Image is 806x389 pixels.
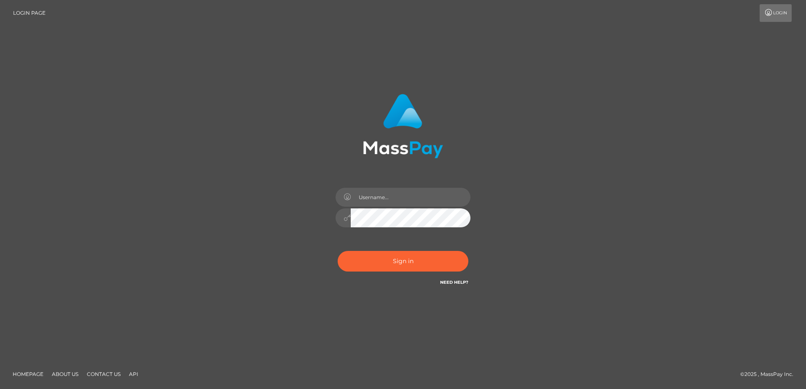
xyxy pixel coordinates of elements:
a: Contact Us [83,368,124,381]
input: Username... [351,188,470,207]
a: API [126,368,142,381]
a: Login Page [13,4,46,22]
button: Sign in [338,251,468,272]
div: © 2025 , MassPay Inc. [740,370,800,379]
a: About Us [48,368,82,381]
img: MassPay Login [363,94,443,158]
a: Login [760,4,792,22]
a: Homepage [9,368,47,381]
a: Need Help? [440,280,468,285]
